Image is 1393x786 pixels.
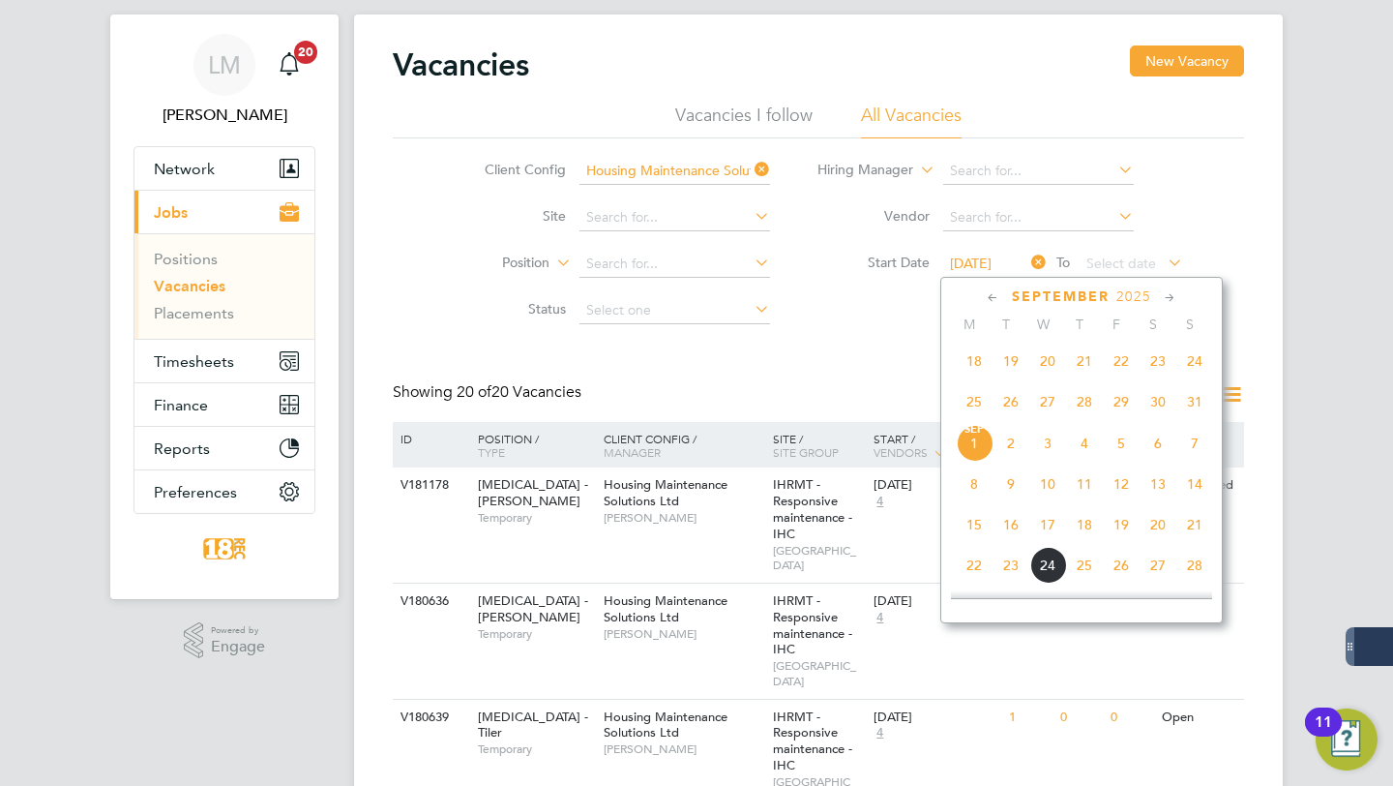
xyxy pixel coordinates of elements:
[1029,547,1066,584] span: 24
[478,476,588,509] span: [MEDICAL_DATA] - [PERSON_NAME]
[1315,722,1332,747] div: 11
[457,382,581,402] span: 20 Vacancies
[604,592,727,625] span: Housing Maintenance Solutions Ltd
[455,300,566,317] label: Status
[773,476,852,542] span: IHRMT - Responsive maintenance - IHC
[1004,700,1054,736] div: 1
[438,254,549,273] label: Position
[396,422,463,455] div: ID
[455,161,566,178] label: Client Config
[956,425,993,462] span: 1
[211,622,265,639] span: Powered by
[604,741,763,757] span: [PERSON_NAME]
[579,297,770,324] input: Select one
[773,444,839,460] span: Site Group
[1171,316,1208,333] span: S
[1103,466,1140,502] span: 12
[208,52,241,77] span: LM
[110,15,339,599] nav: Main navigation
[874,444,928,460] span: Vendors
[1051,250,1076,275] span: To
[1055,700,1106,736] div: 0
[478,741,594,757] span: Temporary
[993,383,1029,420] span: 26
[604,709,727,741] span: Housing Maintenance Solutions Ltd
[874,610,886,626] span: 4
[1176,425,1213,462] span: 7
[396,700,463,736] div: V180639
[874,494,886,510] span: 4
[956,425,993,435] span: Sep
[773,709,852,774] span: IHRMT - Responsive maintenance - IHC
[134,383,314,426] button: Finance
[463,422,599,469] div: Position /
[1066,383,1103,420] span: 28
[1066,506,1103,543] span: 18
[1116,288,1151,305] span: 2025
[1061,316,1098,333] span: T
[993,425,1029,462] span: 2
[604,510,763,526] span: [PERSON_NAME]
[579,251,770,278] input: Search for...
[579,204,770,231] input: Search for...
[956,547,993,584] span: 22
[1135,316,1171,333] span: S
[604,444,661,460] span: Manager
[1176,547,1213,584] span: 28
[1140,383,1176,420] span: 30
[768,422,870,469] div: Site /
[184,622,266,659] a: Powered byEngage
[1103,506,1140,543] span: 19
[478,592,588,625] span: [MEDICAL_DATA] - [PERSON_NAME]
[1029,343,1066,379] span: 20
[1140,466,1176,502] span: 13
[1103,425,1140,462] span: 5
[1176,466,1213,502] span: 14
[869,422,1004,470] div: Start /
[675,104,813,138] li: Vacancies I follow
[604,476,727,509] span: Housing Maintenance Solutions Ltd
[874,725,886,741] span: 4
[1066,425,1103,462] span: 4
[1140,425,1176,462] span: 6
[154,352,234,371] span: Timesheets
[134,233,314,339] div: Jobs
[478,626,594,642] span: Temporary
[956,383,993,420] span: 25
[211,639,265,655] span: Engage
[1130,45,1244,76] button: New Vacancy
[396,468,463,503] div: V181178
[294,41,317,64] span: 20
[993,547,1029,584] span: 23
[198,533,251,564] img: 18rec-logo-retina.png
[270,34,309,96] a: 20
[802,161,913,180] label: Hiring Manager
[993,588,1029,624] span: 30
[1103,547,1140,584] span: 26
[1029,506,1066,543] span: 17
[818,207,930,225] label: Vendor
[1029,383,1066,420] span: 27
[1140,547,1176,584] span: 27
[1176,343,1213,379] span: 24
[874,477,999,494] div: [DATE]
[988,316,1024,333] span: T
[134,470,314,513] button: Preferences
[1316,709,1378,771] button: Open Resource Center, 11 new notifications
[773,543,865,573] span: [GEOGRAPHIC_DATA]
[861,104,962,138] li: All Vacancies
[993,343,1029,379] span: 19
[154,439,210,458] span: Reports
[956,343,993,379] span: 18
[133,533,315,564] a: Go to home page
[773,592,852,658] span: IHRMT - Responsive maintenance - IHC
[993,506,1029,543] span: 16
[956,588,993,624] span: 29
[1140,506,1176,543] span: 20
[773,658,865,688] span: [GEOGRAPHIC_DATA]
[951,316,988,333] span: M
[1103,383,1140,420] span: 29
[393,382,585,403] div: Showing
[874,593,999,610] div: [DATE]
[154,483,237,501] span: Preferences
